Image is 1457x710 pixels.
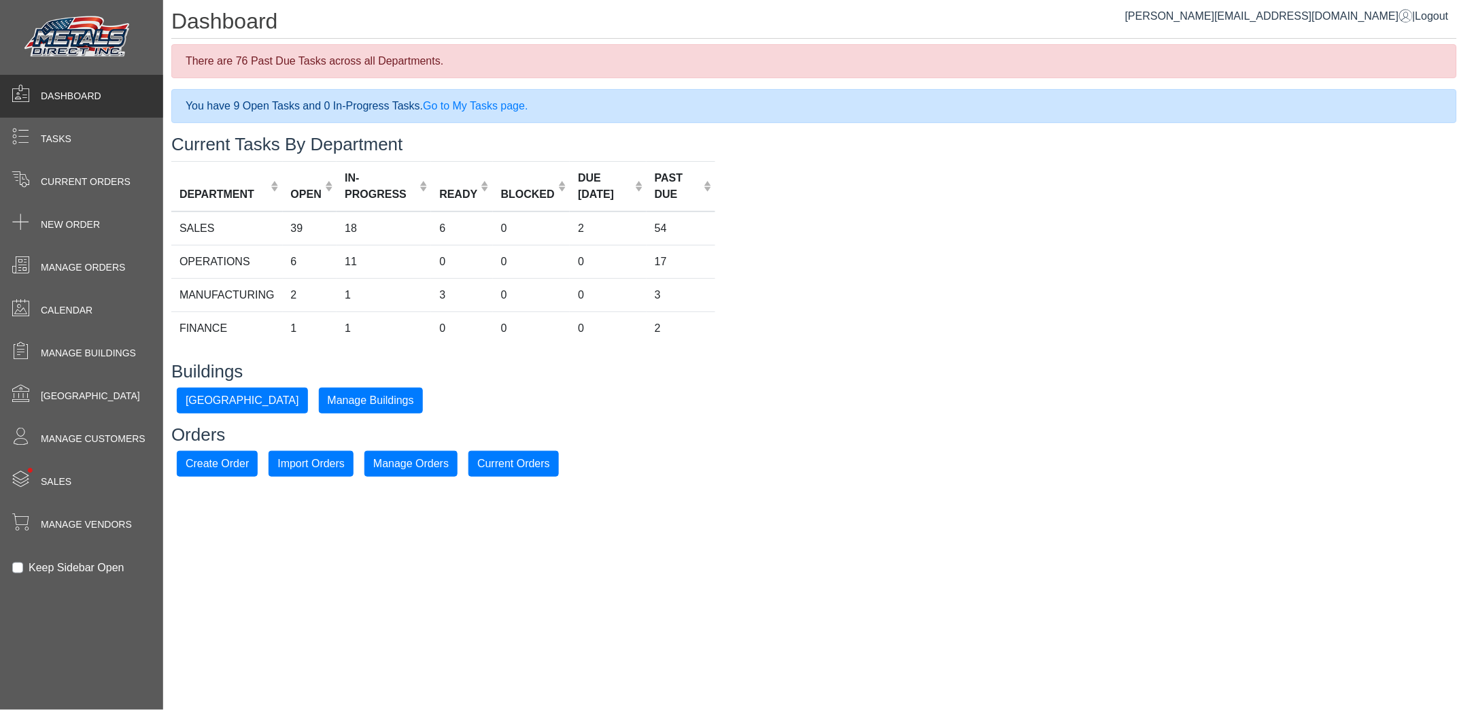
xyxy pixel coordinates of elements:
td: 0 [493,311,570,345]
span: Dashboard [41,89,101,103]
td: 54 [647,212,715,246]
button: Import Orders [269,451,354,477]
td: 6 [283,245,337,278]
button: Manage Buildings [319,388,423,413]
td: 0 [570,245,647,278]
button: Current Orders [468,451,559,477]
td: 0 [493,278,570,311]
a: Create Order [177,457,258,469]
span: • [13,448,48,492]
td: 2 [283,278,337,311]
div: | [1125,8,1449,24]
span: Current Orders [41,175,131,189]
div: OPEN [291,186,322,203]
button: [GEOGRAPHIC_DATA] [177,388,308,413]
div: DUE [DATE] [578,170,631,203]
a: Go to My Tasks page. [423,100,528,112]
button: Create Order [177,451,258,477]
span: [GEOGRAPHIC_DATA] [41,389,140,403]
div: You have 9 Open Tasks and 0 In-Progress Tasks. [171,89,1457,123]
td: SALES [171,212,283,246]
span: Sales [41,475,71,489]
span: Tasks [41,132,71,146]
td: 0 [431,245,492,278]
span: Calendar [41,303,92,318]
td: 39 [283,212,337,246]
td: 6 [431,212,492,246]
img: Metals Direct Inc Logo [20,12,136,63]
td: 2 [570,212,647,246]
span: Manage Buildings [41,346,136,360]
div: BLOCKED [501,186,555,203]
td: 0 [493,212,570,246]
a: [PERSON_NAME][EMAIL_ADDRESS][DOMAIN_NAME] [1125,10,1413,22]
td: 3 [647,278,715,311]
td: 0 [431,311,492,345]
span: New Order [41,218,100,232]
a: Manage Buildings [319,394,423,405]
div: DEPARTMENT [179,186,267,203]
span: Manage Customers [41,432,145,446]
button: Manage Orders [364,451,458,477]
td: 1 [337,311,431,345]
td: 17 [647,245,715,278]
h1: Dashboard [171,8,1457,39]
td: 0 [493,245,570,278]
a: Current Orders [468,457,559,469]
a: Import Orders [269,457,354,469]
div: READY [439,186,477,203]
td: 1 [337,278,431,311]
td: 0 [570,311,647,345]
a: Manage Orders [364,457,458,469]
h3: Buildings [171,361,1457,382]
label: Keep Sidebar Open [29,560,124,576]
td: MANUFACTURING [171,278,283,311]
a: [GEOGRAPHIC_DATA] [177,394,308,405]
div: IN-PROGRESS [345,170,416,203]
h3: Current Tasks By Department [171,134,1457,155]
h3: Orders [171,424,1457,445]
td: 11 [337,245,431,278]
td: 2 [647,311,715,345]
span: Logout [1416,10,1449,22]
div: PAST DUE [655,170,700,203]
td: 0 [570,278,647,311]
td: 1 [283,311,337,345]
td: 3 [431,278,492,311]
td: FINANCE [171,311,283,345]
td: OPERATIONS [171,245,283,278]
div: There are 76 Past Due Tasks across all Departments. [171,44,1457,78]
span: Manage Orders [41,260,125,275]
span: Manage Vendors [41,518,132,532]
td: 18 [337,212,431,246]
